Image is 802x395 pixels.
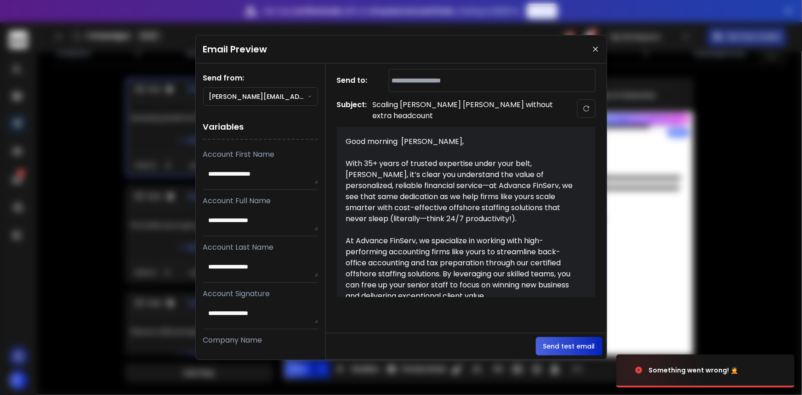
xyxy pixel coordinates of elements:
div: With 35+ years of trusted expertise under your belt, [PERSON_NAME], it’s clear you understand the... [346,158,576,224]
p: [PERSON_NAME][EMAIL_ADDRESS][PERSON_NAME][DOMAIN_NAME] [209,92,308,101]
h1: Subject: [337,99,367,121]
h1: Send from: [203,73,318,84]
button: Send test email [536,337,603,355]
p: Account Signature [203,288,318,299]
h1: Email Preview [203,43,267,56]
div: Good morning [PERSON_NAME], [346,136,576,147]
p: Account Full Name [203,195,318,206]
h1: Send to: [337,75,374,86]
img: image [616,345,708,395]
p: Scaling [PERSON_NAME] [PERSON_NAME] without extra headcount [373,99,557,121]
h1: Variables [203,115,318,140]
div: At Advance FinServ, we specialize in working with high-performing accounting firms like yours to ... [346,235,576,302]
div: Something went wrong! 🤦 [648,366,738,375]
p: Company Name [203,335,318,346]
p: Account Last Name [203,242,318,253]
p: Account First Name [203,149,318,160]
